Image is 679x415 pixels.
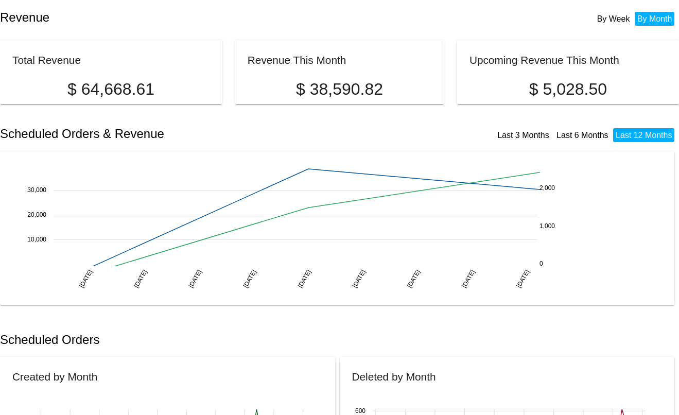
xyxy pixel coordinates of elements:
text: [DATE] [406,268,422,289]
text: [DATE] [187,268,203,289]
h2: Revenue This Month [248,54,346,66]
a: Last 3 Months [497,131,549,140]
text: 1,000 [539,222,555,229]
h2: Deleted by Month [352,371,436,383]
text: 30,000 [27,186,46,194]
text: [DATE] [78,268,94,289]
text: 20,000 [27,211,46,218]
p: $ 64,668.61 [12,80,210,99]
text: 600 [355,408,365,415]
text: [DATE] [242,268,258,289]
h2: Upcoming Revenue This Month [469,54,619,66]
text: [DATE] [133,268,149,289]
text: [DATE] [351,268,367,289]
text: [DATE] [297,268,312,289]
text: 10,000 [27,236,46,243]
text: [DATE] [460,268,476,289]
li: By Month [635,12,675,26]
text: [DATE] [515,268,531,289]
text: 0 [539,260,543,267]
a: Last 6 Months [556,131,608,140]
p: $ 5,028.50 [469,80,667,99]
a: Last 12 Months [616,131,672,140]
li: By Week [595,12,633,26]
h2: Total Revenue [12,54,81,66]
text: 2,000 [539,184,555,192]
p: $ 38,590.82 [248,80,431,99]
h2: Created by Month [12,371,97,383]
